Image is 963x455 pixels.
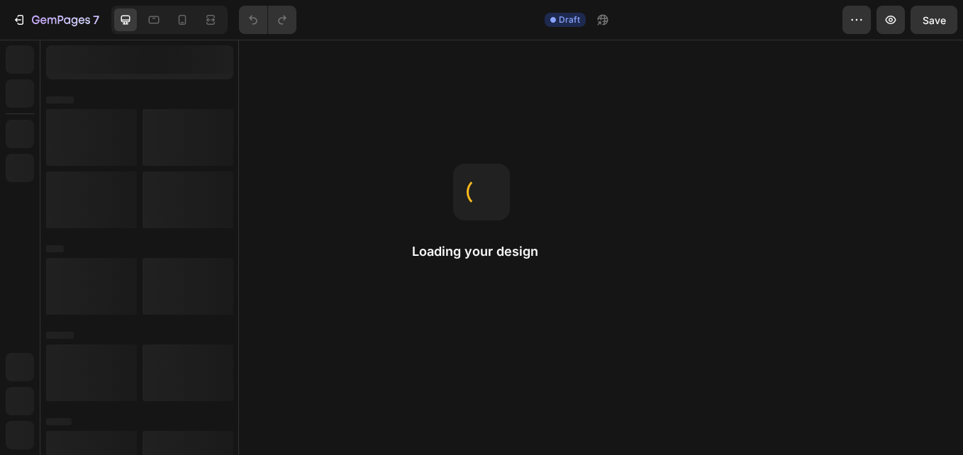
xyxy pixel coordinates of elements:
[559,13,580,26] span: Draft
[239,6,296,34] div: Undo/Redo
[6,6,106,34] button: 7
[93,11,99,28] p: 7
[923,14,946,26] span: Save
[412,243,551,260] h2: Loading your design
[911,6,957,34] button: Save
